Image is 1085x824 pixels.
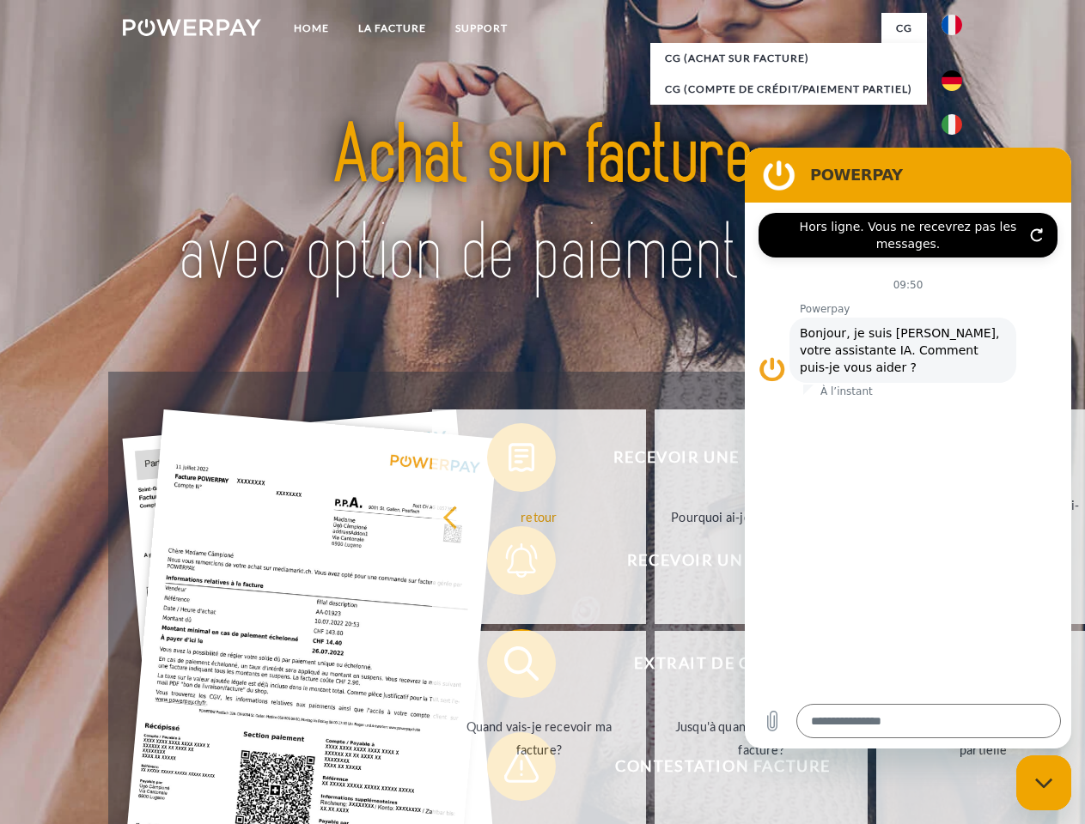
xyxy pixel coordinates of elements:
[942,15,962,35] img: fr
[1016,755,1071,810] iframe: Bouton de lancement de la fenêtre de messagerie, conversation en cours
[665,505,858,528] div: Pourquoi ai-je reçu une facture?
[344,13,441,44] a: LA FACTURE
[881,13,927,44] a: CG
[942,70,962,91] img: de
[650,74,927,105] a: CG (Compte de crédit/paiement partiel)
[442,505,636,528] div: retour
[650,43,927,74] a: CG (achat sur facture)
[665,715,858,761] div: Jusqu'à quand dois-je payer ma facture?
[442,715,636,761] div: Quand vais-je recevoir ma facture?
[123,19,261,36] img: logo-powerpay-white.svg
[164,82,921,329] img: title-powerpay_fr.svg
[441,13,522,44] a: Support
[745,148,1071,748] iframe: Fenêtre de messagerie
[279,13,344,44] a: Home
[942,114,962,135] img: it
